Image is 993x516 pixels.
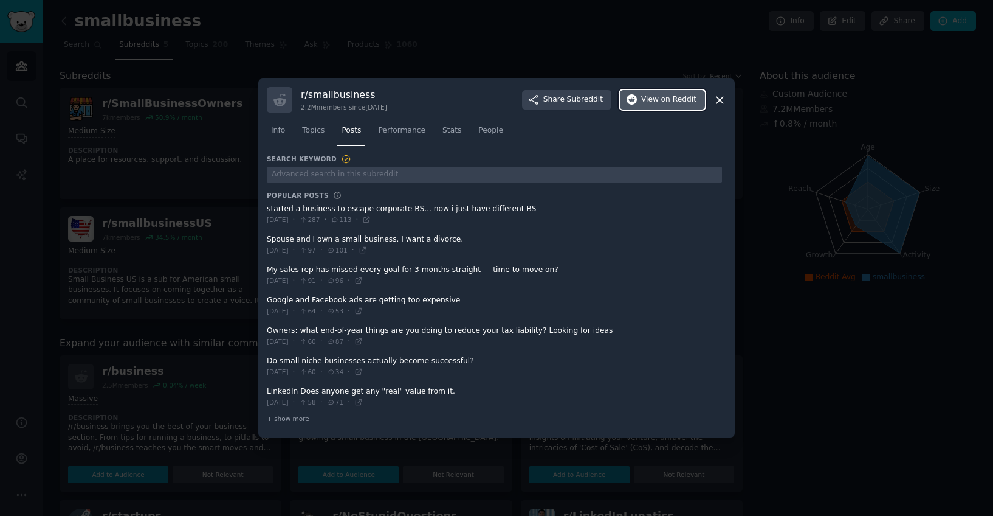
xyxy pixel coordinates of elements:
span: · [348,367,350,378]
span: · [356,215,358,226]
a: Stats [438,121,466,146]
span: 71 [327,398,343,406]
span: · [293,215,295,226]
a: People [474,121,507,146]
span: · [348,397,350,408]
span: 96 [327,276,343,285]
a: Posts [337,121,365,146]
span: · [320,397,323,408]
span: [DATE] [267,307,289,315]
span: · [293,276,295,287]
span: · [320,336,323,347]
span: Info [271,125,285,136]
span: 113 [331,215,351,224]
span: 58 [299,398,315,406]
span: · [293,367,295,378]
span: [DATE] [267,215,289,224]
h3: Popular Posts [267,191,329,200]
span: 287 [299,215,320,224]
span: Share [543,94,603,105]
span: + show more [267,414,309,423]
span: 87 [327,337,343,346]
span: 91 [299,276,315,285]
span: · [320,276,323,287]
span: View [641,94,696,105]
span: Performance [378,125,425,136]
span: · [293,245,295,256]
span: 60 [299,368,315,376]
span: 53 [327,307,343,315]
span: [DATE] [267,398,289,406]
span: [DATE] [267,246,289,254]
span: · [320,306,323,317]
span: · [352,245,354,256]
span: 64 [299,307,315,315]
span: · [293,336,295,347]
span: [DATE] [267,276,289,285]
span: 60 [299,337,315,346]
span: 34 [327,368,343,376]
span: People [478,125,503,136]
span: Subreddit [567,94,603,105]
span: 101 [327,246,348,254]
span: · [320,367,323,378]
a: Info [267,121,289,146]
div: 2.2M members since [DATE] [301,103,387,111]
span: [DATE] [267,337,289,346]
span: · [348,306,350,317]
span: · [293,397,295,408]
span: [DATE] [267,368,289,376]
button: ShareSubreddit [522,90,611,110]
span: · [324,215,326,226]
a: Performance [374,121,430,146]
button: Viewon Reddit [620,90,705,110]
span: Stats [442,125,461,136]
span: 97 [299,246,315,254]
span: · [320,245,323,256]
span: Topics [302,125,325,136]
span: · [293,306,295,317]
span: · [348,336,350,347]
h3: Search Keyword [267,154,352,165]
input: Advanced search in this subreddit [267,167,722,183]
a: Topics [298,121,329,146]
span: · [348,276,350,287]
span: Posts [342,125,361,136]
h3: r/ smallbusiness [301,88,387,101]
span: on Reddit [661,94,696,105]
